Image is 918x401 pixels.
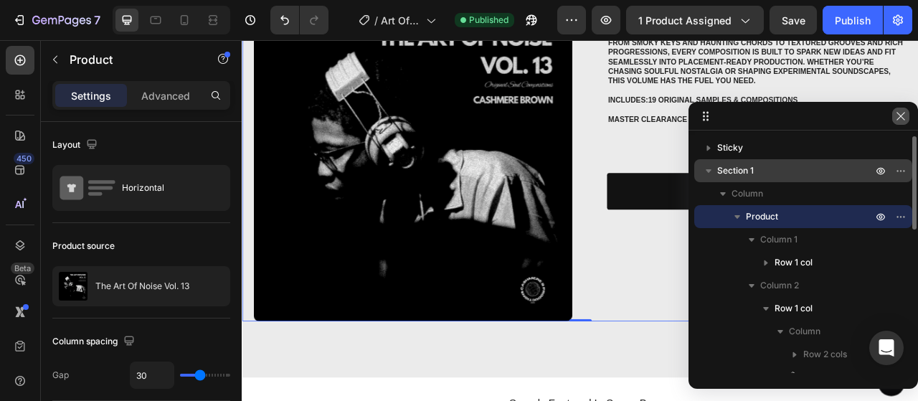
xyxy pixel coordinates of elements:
[52,240,115,253] div: Product source
[52,332,138,352] div: Column spacing
[6,6,107,34] button: 7
[617,184,694,202] div: Add to cart
[775,255,813,270] span: Row 1 col
[14,153,34,164] div: 450
[464,239,846,277] h2: Preview
[52,136,100,155] div: Layout
[465,338,845,353] p: Limited Time Bundle Offer
[374,13,378,28] span: /
[70,51,191,68] p: Product
[131,362,174,388] input: Auto
[760,278,799,293] span: Column 2
[803,347,847,362] span: Row 2 cols
[242,40,918,401] iframe: Design area
[789,324,820,339] span: Column
[465,71,516,82] strong: Includes:
[835,13,871,28] div: Publish
[770,6,817,34] button: Save
[94,11,100,29] p: 7
[803,370,856,385] span: Product Title
[717,164,754,178] span: Section 1
[465,95,634,106] strong: Master Clearance Guaranteed
[823,6,883,34] button: Publish
[638,13,732,28] span: 1 product assigned
[95,281,189,291] p: The Art Of Noise Vol. 13
[11,263,34,274] div: Beta
[869,331,904,365] div: Open Intercom Messenger
[717,141,743,155] span: Sticky
[59,272,87,301] img: product feature img
[746,209,778,224] span: Product
[122,171,209,204] div: Horizontal
[464,126,846,153] div: $29.99
[71,88,111,103] p: Settings
[775,301,813,316] span: Row 1 col
[464,169,846,216] button: Add to cart
[732,187,763,201] span: Column
[760,232,798,247] span: Column 1
[141,88,190,103] p: Advanced
[381,13,420,28] span: Art Of Noise Vol. 13
[469,14,508,27] span: Published
[782,14,805,27] span: Save
[626,6,764,34] button: 1 product assigned
[270,6,328,34] div: Undo/Redo
[52,369,69,382] div: Gap
[465,71,845,83] p: 19 Original Samples & Compositions
[464,311,846,326] p: Publish the page to see the content.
